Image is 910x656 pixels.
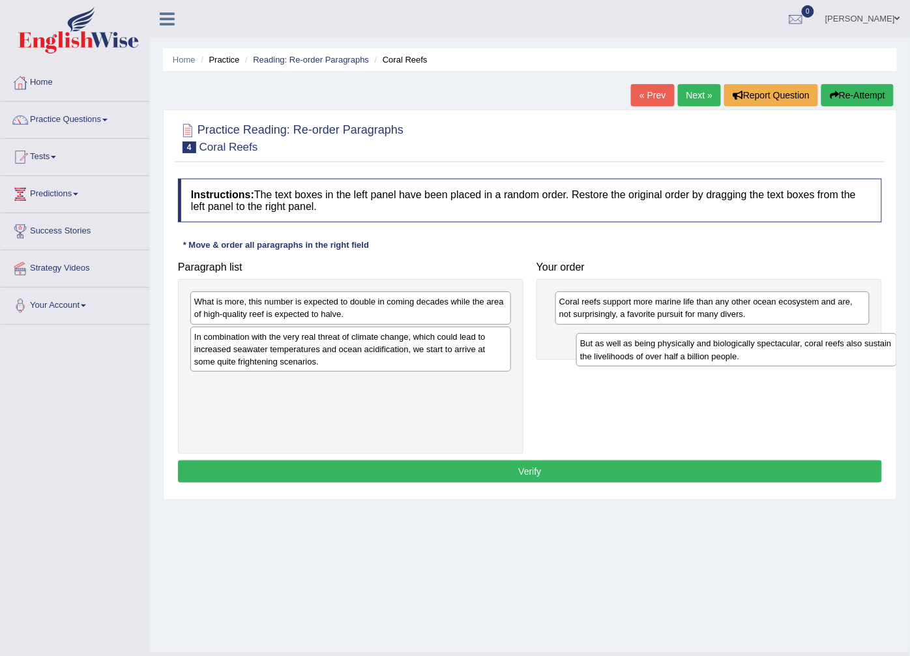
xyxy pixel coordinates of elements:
a: Practice Questions [1,102,149,134]
a: Tests [1,139,149,171]
a: Success Stories [1,213,149,246]
small: Coral Reefs [199,141,258,153]
span: 0 [802,5,815,18]
a: Home [1,65,149,97]
button: Re-Attempt [821,84,894,106]
span: 4 [183,142,196,153]
a: Next » [678,84,721,106]
div: What is more, this number is expected to double in coming decades while the area of high-quality ... [190,291,511,324]
h4: Paragraph list [178,261,523,273]
a: Predictions [1,176,149,209]
div: * Move & order all paragraphs in the right field [178,239,374,251]
h2: Practice Reading: Re-order Paragraphs [178,121,404,153]
li: Practice [198,53,239,66]
div: Coral reefs support more marine life than any other ocean ecosystem and are, not surprisingly, a ... [555,291,870,324]
a: « Prev [631,84,674,106]
a: Strategy Videos [1,250,149,283]
button: Report Question [724,84,818,106]
a: Home [173,55,196,65]
div: In combination with the very real threat of climate change, which could lead to increased seawate... [190,327,511,372]
button: Verify [178,460,882,483]
h4: The text boxes in the left panel have been placed in a random order. Restore the original order b... [178,179,882,222]
b: Instructions: [191,189,254,200]
li: Coral Reefs [372,53,428,66]
a: Your Account [1,288,149,320]
a: Reading: Re-order Paragraphs [253,55,369,65]
h4: Your order [536,261,882,273]
div: But as well as being physically and biologically spectacular, coral reefs also sustain the liveli... [576,333,897,366]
